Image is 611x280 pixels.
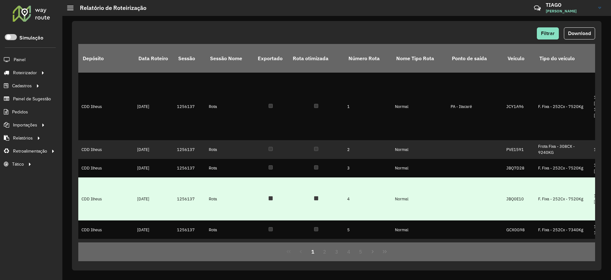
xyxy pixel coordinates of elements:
td: Normal [392,73,447,140]
td: [DATE] [134,140,174,159]
td: Rota [206,220,253,239]
td: [DATE] [134,73,174,140]
td: JBQ0E10 [503,177,535,220]
td: PA - Itacaré [447,73,503,140]
td: Normal [392,140,447,159]
td: Rota [206,73,253,140]
td: 2 [344,140,392,159]
button: 3 [331,246,343,258]
button: Last Page [379,246,391,258]
th: Nome Tipo Rota [392,44,447,73]
td: 1256137 [174,220,206,239]
td: Frota Fixa - 308CX - 9240KG [535,140,591,159]
span: [PERSON_NAME] [546,8,593,14]
span: Retroalimentação [13,148,47,154]
td: F. Fixa - 252Cx - 7340Kg [535,220,591,239]
span: Download [568,31,591,36]
td: [DATE] [134,239,174,264]
h2: Relatório de Roteirização [74,4,146,11]
th: Veículo [503,44,535,73]
td: 1 [344,73,392,140]
span: Importações [13,122,37,128]
td: F. Fixa - 252Cx - 7520Kg [535,177,591,220]
td: Normal [392,220,447,239]
td: 1256137 [174,140,206,159]
td: PVE1562 [503,239,535,264]
td: 4 [344,177,392,220]
th: Tipo do veículo [535,44,591,73]
button: 5 [355,246,367,258]
th: Sessão [174,44,206,73]
td: [DATE] [134,220,174,239]
th: Número Rota [344,44,392,73]
td: JCY1A96 [503,73,535,140]
button: Filtrar [537,27,559,39]
span: Cadastros [12,83,32,89]
td: Rota [206,159,253,177]
span: Relatórios [13,135,33,141]
td: CDD Ilheus [78,159,134,177]
span: Roteirizador [13,69,37,76]
label: Simulação [19,34,43,42]
td: 5 [344,220,392,239]
td: [DATE] [134,177,174,220]
td: Normal [392,177,447,220]
a: Contato Rápido [530,1,544,15]
td: F. Fixa - 252Cx - 7520Kg [535,159,591,177]
th: Data Roteiro [134,44,174,73]
span: Painel de Sugestão [13,96,51,102]
td: Rota [206,177,253,220]
h3: TIAGO [546,2,593,8]
td: CDD Ilheus [78,220,134,239]
th: Exportado [253,44,288,73]
td: 1256137 [174,177,206,220]
td: 1256137 [174,239,206,264]
td: CDD Ilheus [78,73,134,140]
td: 1256137 [174,159,206,177]
td: JBQ7D28 [503,159,535,177]
td: Normal [392,239,447,264]
td: GCX0G98 [503,220,535,239]
span: Pedidos [12,109,28,115]
td: Rota [206,140,253,159]
td: Frota Fixa - 308CX - 9240KG [535,239,591,264]
button: 4 [343,246,355,258]
span: Tático [12,161,24,168]
button: Download [564,27,595,39]
span: Filtrar [541,31,555,36]
td: 1256137 [174,73,206,140]
button: 1 [307,246,319,258]
td: [DATE] [134,159,174,177]
th: Sessão Nome [206,44,253,73]
td: PVE1591 [503,140,535,159]
th: Depósito [78,44,134,73]
td: 3 [344,159,392,177]
td: Rota [206,239,253,264]
td: CDD Ilheus [78,140,134,159]
span: Painel [14,56,25,63]
td: CDD Ilheus [78,239,134,264]
td: 6 [344,239,392,264]
td: CDD Ilheus [78,177,134,220]
th: Ponto de saída [447,44,503,73]
button: Next Page [367,246,379,258]
td: Normal [392,159,447,177]
button: 2 [319,246,331,258]
th: Rota otimizada [288,44,344,73]
td: F. Fixa - 252Cx - 7520Kg [535,73,591,140]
